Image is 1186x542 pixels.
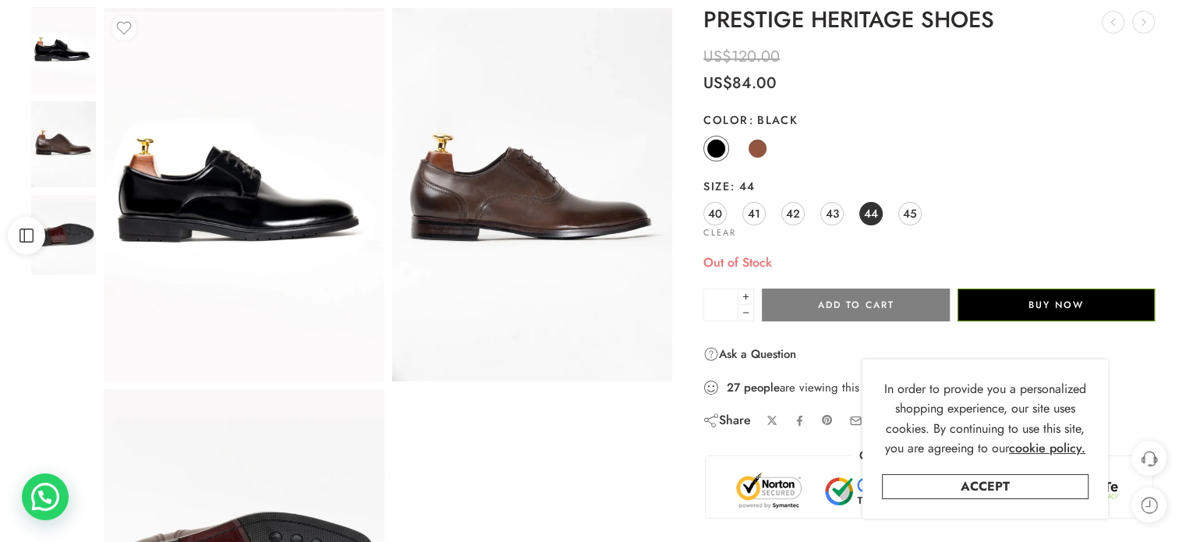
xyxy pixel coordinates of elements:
a: 45 [898,202,922,225]
a: 42 [781,202,805,225]
a: 44 [859,202,883,225]
span: 45 [903,203,917,224]
span: US$ [703,72,732,94]
span: 42 [786,203,800,224]
strong: 27 [727,380,740,395]
button: Add to cart [762,289,949,321]
a: 40 [703,202,727,225]
p: Out of Stock [703,253,1155,273]
div: Share [703,412,751,429]
label: Color [703,112,1155,128]
a: Clear options [703,228,736,237]
span: 41 [748,203,760,224]
a: Pin on Pinterest [821,414,834,427]
a: 43 [820,202,844,225]
button: Buy Now [958,289,1155,321]
a: cookie policy. [1009,438,1085,459]
div: are viewing this right now [703,379,1155,396]
h1: PRESTIGE HERITAGE SHOES [703,8,1155,33]
a: f1-scaled-1.jpg [104,8,384,381]
a: Share on X [766,415,778,427]
legend: Guaranteed Safe Checkout [851,448,1007,464]
strong: people [744,380,780,395]
a: Accept [882,474,1089,499]
a: Ask a Question [703,345,796,363]
span: In order to provide you a personalized shopping experience, our site uses cookies. By continuing ... [884,380,1086,458]
span: US$ [703,45,731,68]
img: f12-scaled-1.webp [392,8,673,381]
span: 44 [730,178,755,194]
a: Share on Facebook [794,415,805,427]
input: Product quantity [703,289,738,321]
img: Trust [733,472,1125,510]
label: Size [703,179,1155,194]
a: 41 [742,202,766,225]
img: f1-scaled-1.jpg [31,7,96,94]
bdi: 120.00 [703,45,780,68]
bdi: 84.00 [703,72,777,94]
img: f1-scaled-1.jpg [31,101,96,187]
span: Black [749,112,798,128]
span: 44 [864,203,878,224]
img: i12-scaled-1.webp [104,8,384,381]
a: f1-scaled-1.jpg [31,40,96,58]
span: 43 [826,203,839,224]
a: Email to your friends [849,414,862,427]
span: 40 [708,203,722,224]
img: f1-scaled-1.jpg [31,195,96,274]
